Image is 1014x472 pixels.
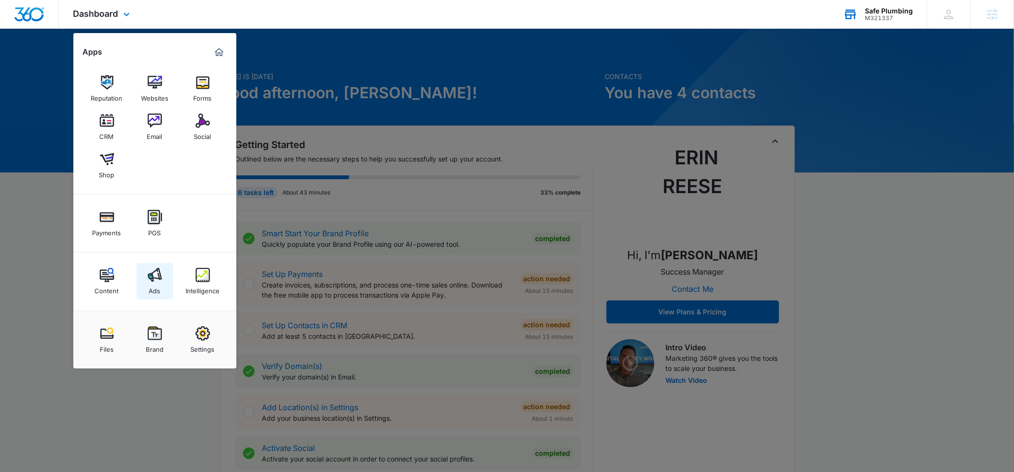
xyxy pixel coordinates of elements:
span: Dashboard [73,9,118,19]
div: Reputation [91,90,123,102]
a: Forms [185,70,221,107]
div: Ads [149,282,161,295]
a: Email [137,109,173,145]
a: Social [185,109,221,145]
div: Social [194,128,211,140]
a: Content [89,263,125,299]
div: POS [149,224,161,237]
a: Websites [137,70,173,107]
div: Intelligence [186,282,220,295]
div: Brand [146,341,163,353]
div: CRM [100,128,114,140]
a: CRM [89,109,125,145]
a: Intelligence [185,263,221,299]
div: Files [100,341,114,353]
a: Brand [137,322,173,358]
div: Payments [93,224,121,237]
a: Files [89,322,125,358]
a: Reputation [89,70,125,107]
a: Payments [89,205,125,242]
div: account id [865,15,913,22]
a: Shop [89,147,125,184]
a: Settings [185,322,221,358]
div: Content [95,282,119,295]
div: Websites [141,90,168,102]
div: Shop [99,166,115,179]
a: Marketing 360® Dashboard [211,45,227,60]
div: account name [865,7,913,15]
a: POS [137,205,173,242]
div: Forms [194,90,212,102]
div: Settings [191,341,215,353]
h2: Apps [83,47,103,57]
a: Ads [137,263,173,299]
div: Email [147,128,163,140]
